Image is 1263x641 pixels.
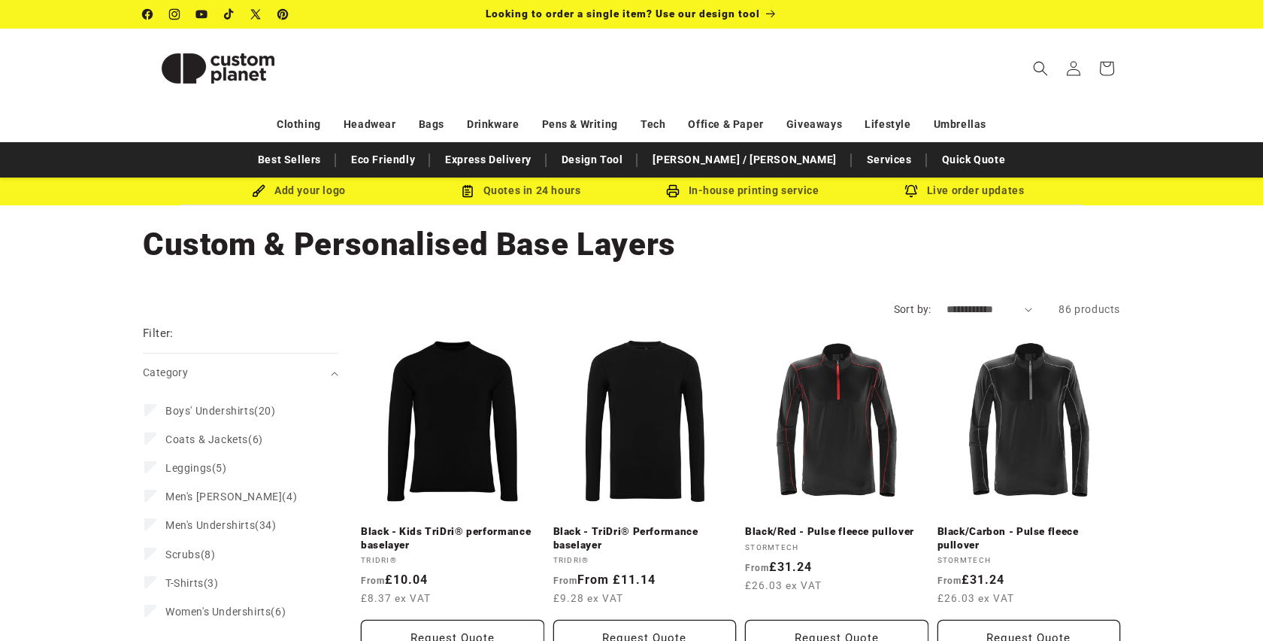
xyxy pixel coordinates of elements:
a: Black - TriDri® Performance baselayer [553,525,737,551]
span: (5) [165,461,227,475]
span: (6) [165,433,263,446]
span: Leggings [165,462,212,474]
span: (3) [165,576,219,590]
img: Order Updates Icon [461,184,474,198]
a: Office & Paper [688,111,763,138]
label: Sort by: [894,303,931,315]
a: Lifestyle [865,111,910,138]
h2: Filter: [143,325,174,342]
img: Order updates [904,184,918,198]
a: Services [859,147,919,173]
span: Men's Undershirts [165,519,255,531]
div: Quotes in 24 hours [410,181,631,200]
span: Category [143,366,188,378]
span: (8) [165,548,215,561]
a: Clothing [277,111,321,138]
span: Men's [PERSON_NAME] [165,491,282,503]
a: Bags [419,111,444,138]
img: Brush Icon [252,184,265,198]
a: Quick Quote [934,147,1013,173]
span: (6) [165,605,286,618]
span: (4) [165,490,297,503]
a: Black/Carbon - Pulse fleece pullover [937,525,1121,551]
a: Black/Red - Pulse fleece pullover [745,525,928,539]
div: In-house printing service [631,181,853,200]
a: Express Delivery [438,147,539,173]
a: Tech [641,111,665,138]
span: (20) [165,404,276,418]
span: Coats & Jackets [165,433,248,445]
a: Pens & Writing [542,111,618,138]
iframe: Chat Widget [1188,569,1263,641]
a: Headwear [344,111,396,138]
a: Eco Friendly [344,147,423,173]
a: Best Sellers [250,147,329,173]
div: Add your logo [188,181,410,200]
span: (34) [165,518,277,532]
img: In-house printing [666,184,680,198]
span: Women's Undershirts [165,606,271,618]
a: Umbrellas [934,111,986,138]
a: Custom Planet [138,29,299,108]
h1: Custom & Personalised Base Layers [143,224,1120,265]
span: Scrubs [165,548,201,560]
img: Custom Planet [143,35,293,102]
a: Design Tool [554,147,631,173]
summary: Category (0 selected) [143,354,338,392]
a: Black - Kids TriDri® performance baselayer [361,525,544,551]
a: Giveaways [786,111,842,138]
span: Boys' Undershirts [165,405,254,417]
span: 86 products [1059,303,1120,315]
summary: Search [1024,52,1057,85]
span: T-Shirts [165,577,204,589]
div: Live order updates [853,181,1075,200]
a: [PERSON_NAME] / [PERSON_NAME] [645,147,844,173]
a: Drinkware [467,111,519,138]
span: Looking to order a single item? Use our design tool [486,8,760,20]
